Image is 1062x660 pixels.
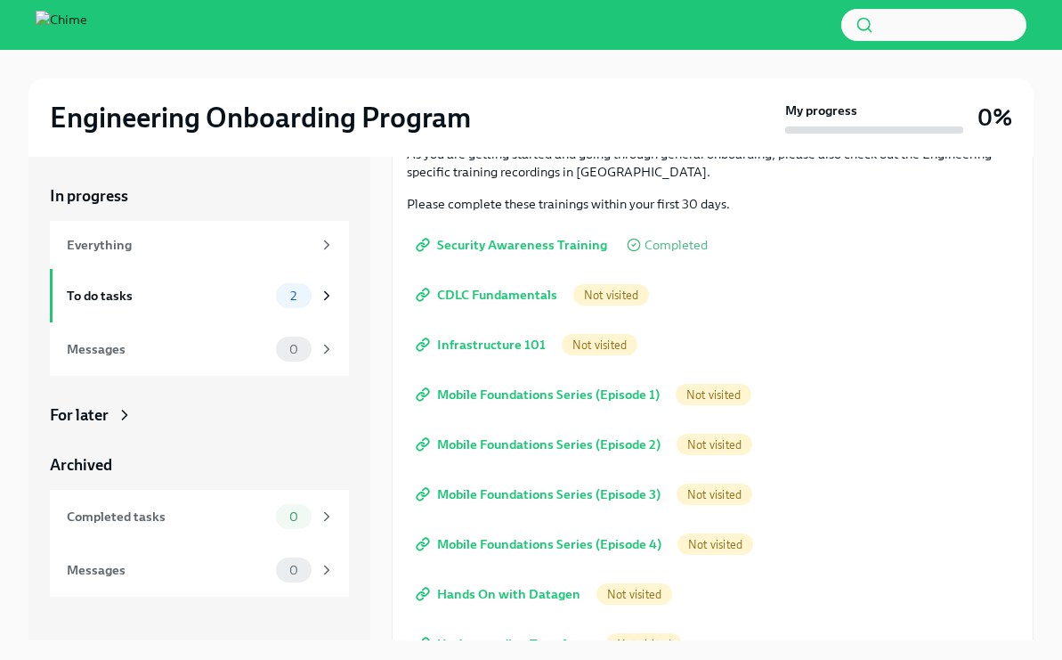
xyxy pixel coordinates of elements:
a: Messages0 [50,322,349,376]
span: Infrastructure 101 [419,336,546,354]
a: Archived [50,454,349,476]
a: Mobile Foundations Series (Episode 4) [407,526,674,562]
span: Mobile Foundations Series (Episode 1) [419,386,660,403]
span: Completed [644,239,708,252]
span: 2 [280,289,307,303]
p: Please complete these trainings within your first 30 days. [407,195,1018,213]
span: Not visited [677,438,752,452]
div: Completed tasks [67,507,269,526]
h3: 0% [977,102,1012,134]
img: Chime [36,11,87,39]
span: Mobile Foundations Series (Episode 4) [419,535,661,553]
a: Messages0 [50,543,349,597]
div: For later [50,404,109,426]
a: Infrastructure 101 [407,327,558,363]
strong: My progress [785,102,857,119]
span: Not visited [676,388,751,402]
span: 0 [279,343,309,356]
span: Security Awareness Training [419,236,607,254]
span: Not visited [573,289,649,302]
span: Not visited [677,538,753,551]
a: Mobile Foundations Series (Episode 2) [407,427,673,462]
a: Mobile Foundations Series (Episode 1) [407,377,672,412]
span: Understanding Terraform [419,635,590,653]
a: Mobile Foundations Series (Episode 3) [407,477,673,512]
span: Mobile Foundations Series (Episode 3) [419,485,661,503]
a: CDLC Fundamentals [407,277,570,313]
a: To do tasks2 [50,269,349,322]
span: 0 [279,564,309,577]
span: Not visited [596,588,672,601]
span: Not visited [677,488,752,501]
span: Hands On with Datagen [419,585,580,603]
span: Not visited [562,338,637,352]
a: Hands On with Datagen [407,576,593,612]
span: Mobile Foundations Series (Episode 2) [419,436,661,453]
div: To do tasks [67,286,269,306]
div: Messages [67,560,269,580]
h2: Engineering Onboarding Program [50,100,471,135]
span: 0 [279,510,309,524]
div: Messages [67,339,269,359]
span: CDLC Fundamentals [419,286,557,304]
div: Everything [67,235,312,255]
a: In progress [50,185,349,207]
span: Not visited [606,638,682,651]
p: As you are getting started and going through general onboarding, please also check out the Engine... [407,145,1018,181]
a: Completed tasks0 [50,490,349,543]
a: For later [50,404,349,426]
a: Security Awareness Training [407,227,620,263]
a: Everything [50,221,349,269]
